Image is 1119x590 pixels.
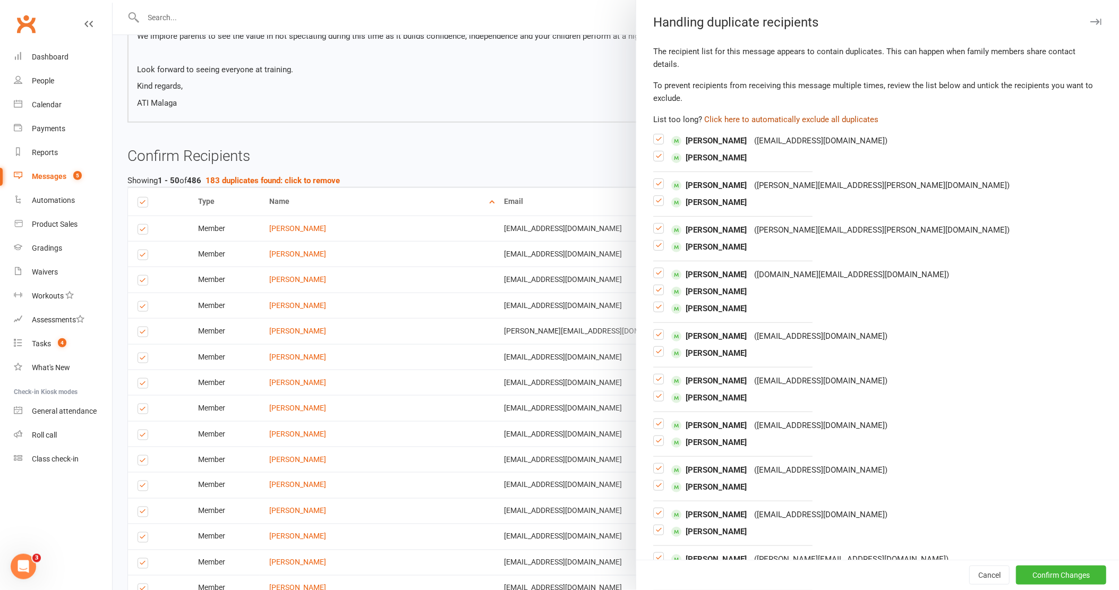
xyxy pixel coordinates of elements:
div: Handling duplicate recipients [636,15,1119,30]
div: Class check-in [32,455,79,463]
span: [PERSON_NAME] [671,553,747,566]
div: What's New [32,363,70,372]
span: [PERSON_NAME] [671,302,747,315]
span: [PERSON_NAME] [671,241,747,253]
span: [PERSON_NAME] [671,179,747,192]
span: [PERSON_NAME] [671,330,747,343]
button: Confirm Changes [1016,566,1106,585]
span: [PERSON_NAME] [671,374,747,387]
div: Gradings [32,244,62,252]
button: Cancel [969,566,1010,585]
span: 4 [58,338,66,347]
a: Waivers [14,260,112,284]
a: Reports [14,141,112,165]
a: Tasks 4 [14,332,112,356]
div: Assessments [32,315,84,324]
div: General attendance [32,407,97,415]
span: [PERSON_NAME] [671,391,747,404]
div: Workouts [32,292,64,300]
div: Automations [32,196,75,204]
div: ( [PERSON_NAME][EMAIL_ADDRESS][DOMAIN_NAME] ) [754,553,949,566]
span: [PERSON_NAME] [671,436,747,449]
a: Roll call [14,423,112,447]
a: Clubworx [13,11,39,37]
div: ( [EMAIL_ADDRESS][DOMAIN_NAME] ) [754,134,887,147]
a: General attendance kiosk mode [14,399,112,423]
div: Payments [32,124,65,133]
span: [PERSON_NAME] [671,196,747,209]
span: [PERSON_NAME] [671,347,747,360]
div: Calendar [32,100,62,109]
span: [PERSON_NAME] [671,268,747,281]
a: Gradings [14,236,112,260]
a: Product Sales [14,212,112,236]
div: The recipient list for this message appears to contain duplicates. This can happen when family me... [653,45,1102,71]
a: Calendar [14,93,112,117]
div: Reports [32,148,58,157]
span: [PERSON_NAME] [671,285,747,298]
div: ( [EMAIL_ADDRESS][DOMAIN_NAME] ) [754,330,887,343]
div: ( [EMAIL_ADDRESS][DOMAIN_NAME] ) [754,419,887,432]
span: [PERSON_NAME] [671,464,747,476]
div: ( [PERSON_NAME][EMAIL_ADDRESS][PERSON_NAME][DOMAIN_NAME] ) [754,179,1010,192]
div: ( [DOMAIN_NAME][EMAIL_ADDRESS][DOMAIN_NAME] ) [754,268,949,281]
div: Roll call [32,431,57,439]
span: 3 [32,554,41,562]
span: 5 [73,171,82,180]
div: ( [PERSON_NAME][EMAIL_ADDRESS][PERSON_NAME][DOMAIN_NAME] ) [754,224,1010,236]
span: [PERSON_NAME] [671,419,747,432]
div: Product Sales [32,220,78,228]
div: ( [EMAIL_ADDRESS][DOMAIN_NAME] ) [754,464,887,476]
a: Automations [14,189,112,212]
a: Messages 5 [14,165,112,189]
div: People [32,76,54,85]
a: Assessments [14,308,112,332]
button: Click here to automatically exclude all duplicates [704,113,878,126]
span: [PERSON_NAME] [671,481,747,493]
div: List too long? [653,113,1102,126]
span: [PERSON_NAME] [671,508,747,521]
a: Workouts [14,284,112,308]
div: Messages [32,172,66,181]
a: Payments [14,117,112,141]
a: Class kiosk mode [14,447,112,471]
div: ( [EMAIL_ADDRESS][DOMAIN_NAME] ) [754,374,887,387]
div: Dashboard [32,53,69,61]
iframe: Intercom live chat [11,554,36,579]
div: Tasks [32,339,51,348]
div: ( [EMAIL_ADDRESS][DOMAIN_NAME] ) [754,508,887,521]
div: Waivers [32,268,58,276]
a: Dashboard [14,45,112,69]
span: [PERSON_NAME] [671,151,747,164]
div: To prevent recipients from receiving this message multiple times, review the list below and untic... [653,79,1102,105]
a: What's New [14,356,112,380]
a: People [14,69,112,93]
span: [PERSON_NAME] [671,525,747,538]
span: [PERSON_NAME] [671,224,747,236]
span: [PERSON_NAME] [671,134,747,147]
